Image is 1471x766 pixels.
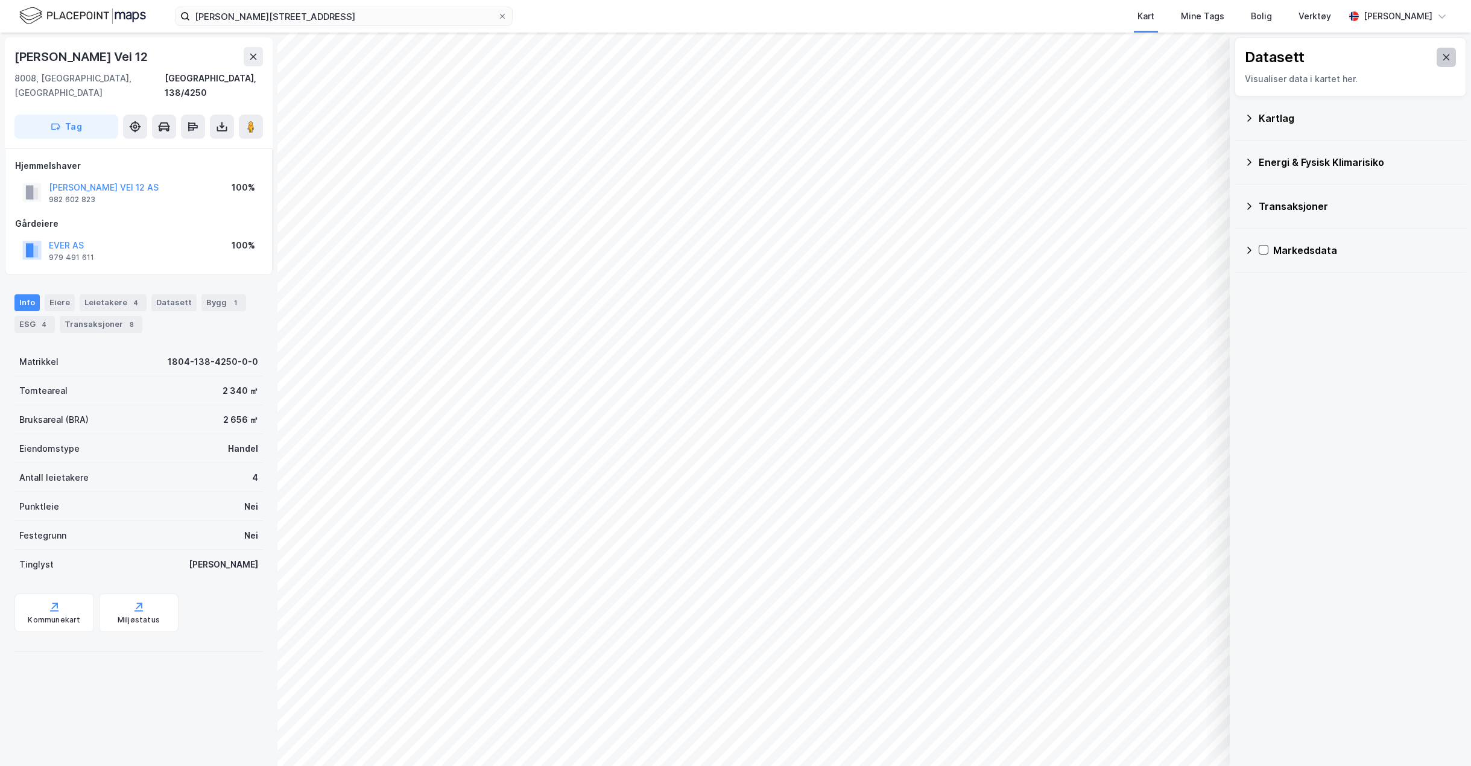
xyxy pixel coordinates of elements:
div: 8 [125,318,138,331]
div: 979 491 611 [49,253,94,262]
div: Antall leietakere [19,470,89,485]
div: Kart [1137,9,1154,24]
div: Tinglyst [19,557,54,572]
div: Bolig [1251,9,1272,24]
div: 2 340 ㎡ [223,384,258,398]
div: Bruksareal (BRA) [19,413,89,427]
div: Matrikkel [19,355,59,369]
div: 100% [232,180,255,195]
img: logo.f888ab2527a4732fd821a326f86c7f29.svg [19,5,146,27]
input: Søk på adresse, matrikkel, gårdeiere, leietakere eller personer [190,7,498,25]
div: Bygg [201,294,246,311]
div: 1804-138-4250-0-0 [168,355,258,369]
div: [PERSON_NAME] [1364,9,1432,24]
div: Datasett [151,294,197,311]
div: 4 [252,470,258,485]
div: Miljøstatus [118,615,160,625]
div: 8008, [GEOGRAPHIC_DATA], [GEOGRAPHIC_DATA] [14,71,165,100]
div: Eiere [45,294,75,311]
div: Handel [228,442,258,456]
div: Markedsdata [1273,243,1457,258]
div: Festegrunn [19,528,66,543]
div: Kartlag [1259,111,1457,125]
div: Hjemmelshaver [15,159,262,173]
div: Kommunekart [28,615,80,625]
div: Visualiser data i kartet her. [1245,72,1456,86]
div: Info [14,294,40,311]
div: Verktøy [1299,9,1331,24]
button: Tag [14,115,118,139]
div: Gårdeiere [15,217,262,231]
div: Kontrollprogram for chat [1411,708,1471,766]
div: [GEOGRAPHIC_DATA], 138/4250 [165,71,263,100]
div: Nei [244,528,258,543]
div: Transaksjoner [1259,199,1457,214]
div: 982 602 823 [49,195,95,204]
div: Nei [244,499,258,514]
div: Punktleie [19,499,59,514]
div: Energi & Fysisk Klimarisiko [1259,155,1457,169]
div: Leietakere [80,294,147,311]
div: 4 [38,318,50,331]
div: Tomteareal [19,384,68,398]
div: [PERSON_NAME] [189,557,258,572]
div: Mine Tags [1181,9,1224,24]
div: 100% [232,238,255,253]
div: 2 656 ㎡ [223,413,258,427]
div: Transaksjoner [60,316,142,333]
div: 1 [229,297,241,309]
div: ESG [14,316,55,333]
div: Eiendomstype [19,442,80,456]
div: Datasett [1245,48,1305,67]
iframe: Chat Widget [1411,708,1471,766]
div: [PERSON_NAME] Vei 12 [14,47,150,66]
div: 4 [130,297,142,309]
